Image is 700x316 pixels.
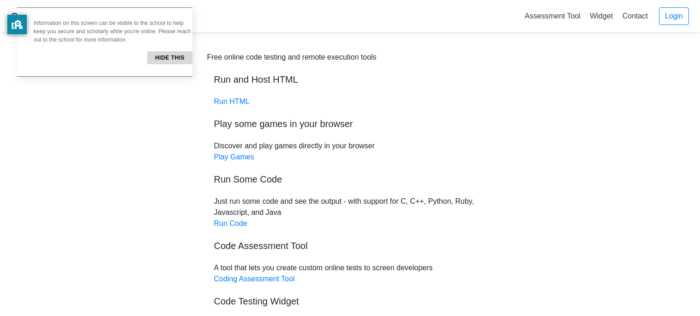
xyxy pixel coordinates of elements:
a: Run Code [214,219,247,227]
h5: Code Assessment Tool [214,240,486,251]
a: CodeTester [11,11,58,21]
button: Hide this [147,51,192,64]
a: Assessment Tool [521,8,584,24]
a: Widget [586,8,616,24]
div: Free online code testing and remote execution tools [207,52,377,63]
button: privacy banner [7,15,27,34]
a: Run HTML [214,97,250,105]
h5: Play some games in your browser [214,118,486,129]
a: Login [659,7,689,25]
a: Contact [619,8,652,24]
p: Information on this screen can be visible to the school to help keep you secure and scholarly whi... [34,19,192,44]
a: Play Games [214,153,254,161]
h5: Code Testing Widget [214,296,486,307]
h5: Run and Host HTML [214,74,486,85]
h5: Run Some Code [214,174,486,185]
a: Coding Assessment Tool [214,275,295,283]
